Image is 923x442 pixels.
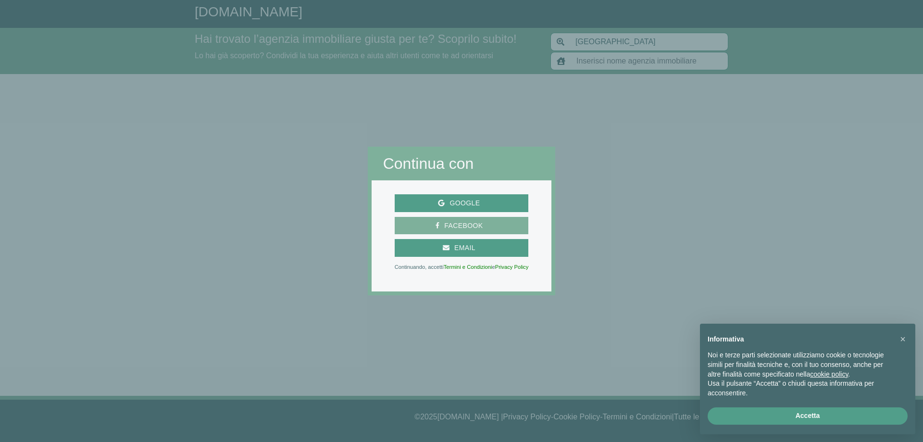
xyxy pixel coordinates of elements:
h2: Continua con [383,154,540,173]
a: Privacy Policy [495,264,529,270]
button: Chiudi questa informativa [895,331,911,347]
span: × [900,334,906,344]
span: Google [445,197,485,209]
a: cookie policy - il link si apre in una nuova scheda [810,370,848,378]
p: Noi e terze parti selezionate utilizziamo cookie o tecnologie simili per finalità tecniche e, con... [708,351,892,379]
p: Usa il pulsante “Accetta” o chiudi questa informativa per acconsentire. [708,379,892,398]
span: Facebook [439,220,487,232]
button: Facebook [395,217,529,235]
a: Termini e Condizioni [444,264,492,270]
button: Email [395,239,529,257]
h2: Informativa [708,335,892,343]
span: Email [449,242,480,254]
button: Accetta [708,407,908,425]
p: Continuando, accetti e [395,265,529,269]
button: Google [395,194,529,212]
